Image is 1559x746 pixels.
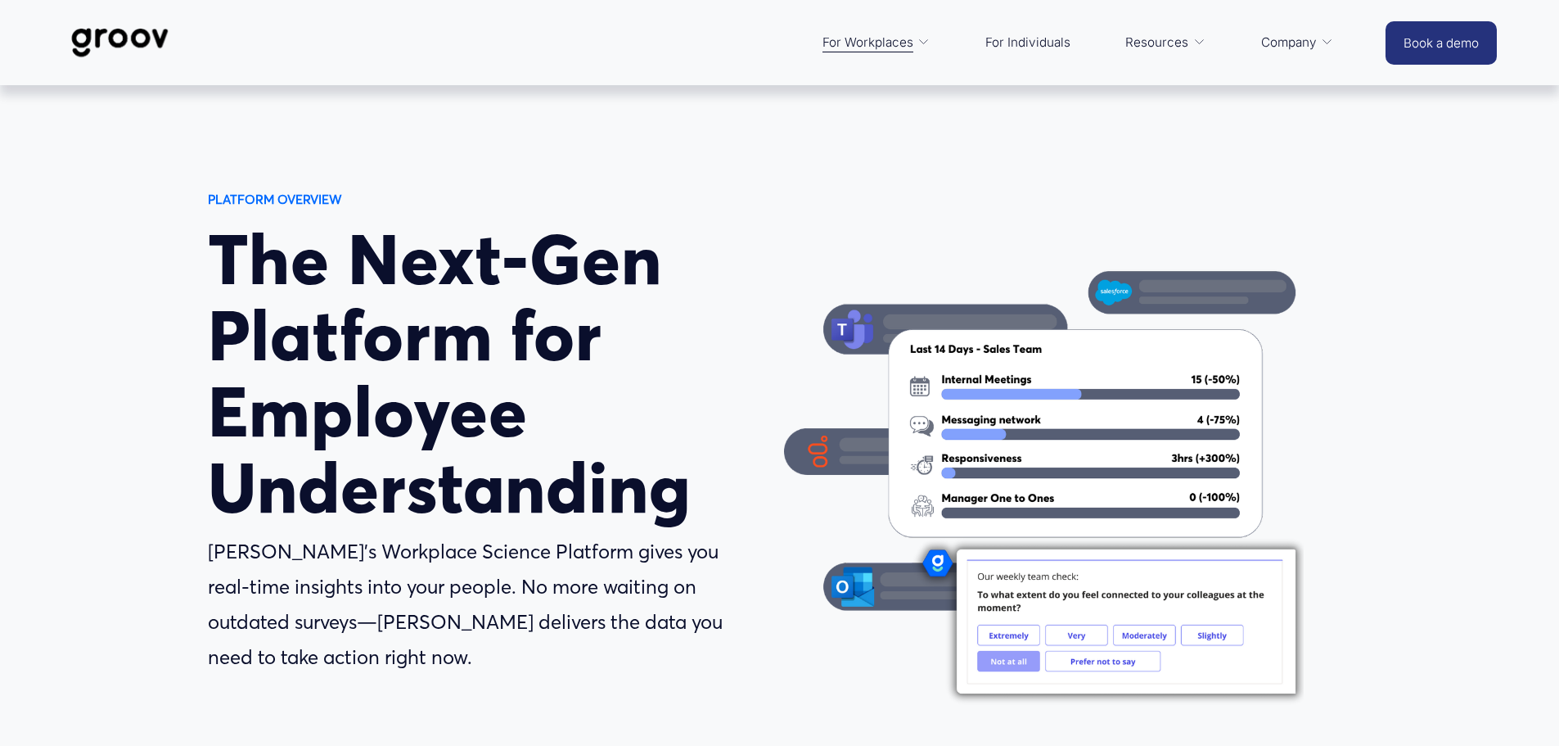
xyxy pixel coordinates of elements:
p: [PERSON_NAME]’s Workplace Science Platform gives you real-time insights into your people. No more... [208,535,728,675]
a: folder dropdown [1253,23,1342,62]
a: folder dropdown [814,23,939,62]
a: For Individuals [977,23,1079,62]
h1: The Next-Gen Platform for Employee Understanding [208,222,775,526]
span: Company [1261,31,1317,54]
a: folder dropdown [1117,23,1214,62]
img: Groov | Workplace Science Platform | Unlock Performance | Drive Results [62,16,178,70]
span: Resources [1125,31,1188,54]
span: For Workplaces [822,31,913,54]
strong: PLATFORM OVERVIEW [208,192,342,207]
a: Book a demo [1386,21,1497,65]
